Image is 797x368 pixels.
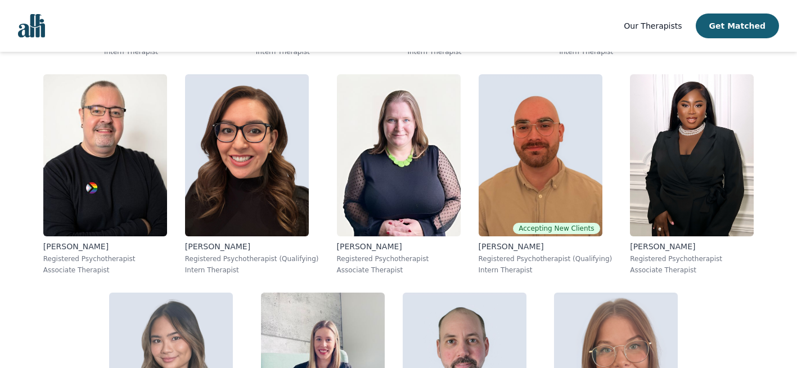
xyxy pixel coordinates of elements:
[696,14,779,38] button: Get Matched
[185,266,319,275] p: Intern Therapist
[43,241,167,252] p: [PERSON_NAME]
[479,266,613,275] p: Intern Therapist
[328,65,470,284] a: Jessie_MacAlpine Shearer[PERSON_NAME]Registered PsychotherapistAssociate Therapist
[104,47,238,56] p: Intern Therapist
[337,266,461,275] p: Associate Therapist
[408,47,542,56] p: Intern Therapist
[337,74,461,236] img: Jessie_MacAlpine Shearer
[337,254,461,263] p: Registered Psychotherapist
[513,223,600,234] span: Accepting New Clients
[43,266,167,275] p: Associate Therapist
[185,254,319,263] p: Registered Psychotherapist (Qualifying)
[176,65,328,284] a: Minerva_Acevedo[PERSON_NAME]Registered Psychotherapist (Qualifying)Intern Therapist
[624,19,682,33] a: Our Therapists
[34,65,176,284] a: Scott_Harrison[PERSON_NAME]Registered PsychotherapistAssociate Therapist
[479,241,613,252] p: [PERSON_NAME]
[621,65,763,284] a: Senam_Bruce-Kemevor[PERSON_NAME]Registered PsychotherapistAssociate Therapist
[256,47,390,56] p: Intern Therapist
[630,254,754,263] p: Registered Psychotherapist
[630,266,754,275] p: Associate Therapist
[624,21,682,30] span: Our Therapists
[185,241,319,252] p: [PERSON_NAME]
[470,65,622,284] a: Ryan_InglebyAccepting New Clients[PERSON_NAME]Registered Psychotherapist (Qualifying)Intern Thera...
[559,47,693,56] p: Intern Therapist
[43,254,167,263] p: Registered Psychotherapist
[18,14,45,38] img: alli logo
[479,74,602,236] img: Ryan_Ingleby
[630,241,754,252] p: [PERSON_NAME]
[185,74,309,236] img: Minerva_Acevedo
[337,241,461,252] p: [PERSON_NAME]
[479,254,613,263] p: Registered Psychotherapist (Qualifying)
[43,74,167,236] img: Scott_Harrison
[630,74,754,236] img: Senam_Bruce-Kemevor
